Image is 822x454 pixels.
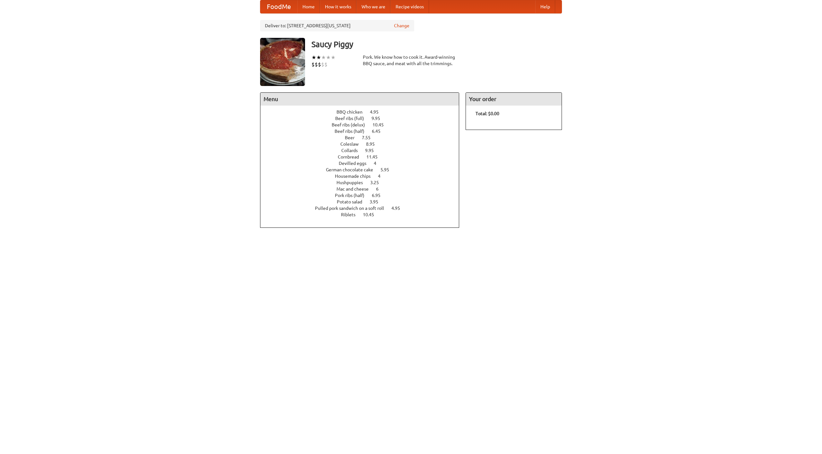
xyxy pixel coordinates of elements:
a: Cornbread 11.45 [338,154,389,159]
span: Mac and cheese [337,186,375,192]
a: Mac and cheese 6 [337,186,390,192]
a: Hushpuppies 3.25 [337,180,391,185]
li: $ [321,61,324,68]
a: Devilled eggs 4 [339,161,388,166]
span: 8.95 [366,141,381,147]
span: Riblets [341,212,362,217]
li: ★ [316,54,321,61]
li: $ [311,61,315,68]
a: Change [394,22,409,29]
a: Coleslaw 8.95 [340,141,387,147]
a: German chocolate cake 5.95 [326,167,401,172]
h3: Saucy Piggy [311,38,562,51]
a: Housemade chips 4 [335,174,392,179]
span: Cornbread [338,154,365,159]
a: FoodMe [260,0,297,13]
img: angular.jpg [260,38,305,86]
span: 6 [376,186,385,192]
a: Home [297,0,320,13]
span: Coleslaw [340,141,365,147]
div: Deliver to: [STREET_ADDRESS][US_STATE] [260,20,414,31]
span: 4 [374,161,383,166]
span: Beef ribs (half) [335,129,371,134]
li: $ [324,61,328,68]
li: ★ [326,54,331,61]
span: 7.55 [362,135,377,140]
span: Beer [345,135,361,140]
li: $ [318,61,321,68]
span: Collards [341,148,364,153]
a: Pulled pork sandwich on a soft roll 4.95 [315,206,412,211]
span: Hushpuppies [337,180,369,185]
li: ★ [321,54,326,61]
span: 9.95 [372,116,387,121]
span: Potato salad [337,199,369,204]
a: Help [535,0,555,13]
a: Potato salad 3.95 [337,199,390,204]
li: $ [315,61,318,68]
span: 4.95 [391,206,407,211]
span: 11.45 [366,154,384,159]
a: Beef ribs (full) 9.95 [335,116,392,121]
span: Pulled pork sandwich on a soft roll [315,206,390,211]
li: ★ [311,54,316,61]
div: Pork. We know how to cook it. Award-winning BBQ sauce, and meat with all the trimmings. [363,54,459,67]
span: Devilled eggs [339,161,373,166]
a: Beef ribs (half) 6.45 [335,129,392,134]
span: 3.95 [370,199,385,204]
span: 10.45 [363,212,380,217]
a: Collards 9.95 [341,148,386,153]
a: Pork ribs (half) 6.95 [335,193,392,198]
span: German chocolate cake [326,167,380,172]
span: 10.45 [372,122,390,127]
a: How it works [320,0,356,13]
span: 9.95 [365,148,380,153]
a: BBQ chicken 4.95 [337,109,390,115]
a: Recipe videos [390,0,429,13]
li: ★ [331,54,336,61]
span: 5.95 [380,167,396,172]
span: Housemade chips [335,174,377,179]
h4: Your order [466,93,562,106]
span: 4 [378,174,387,179]
b: Total: $0.00 [476,111,499,116]
span: 3.25 [370,180,385,185]
span: Beef ribs (delux) [332,122,372,127]
span: Pork ribs (half) [335,193,371,198]
span: Beef ribs (full) [335,116,371,121]
a: Riblets 10.45 [341,212,386,217]
span: 4.95 [370,109,385,115]
span: 6.95 [372,193,387,198]
a: Who we are [356,0,390,13]
span: BBQ chicken [337,109,369,115]
h4: Menu [260,93,459,106]
a: Beef ribs (delux) 10.45 [332,122,396,127]
a: Beer 7.55 [345,135,382,140]
span: 6.45 [372,129,387,134]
